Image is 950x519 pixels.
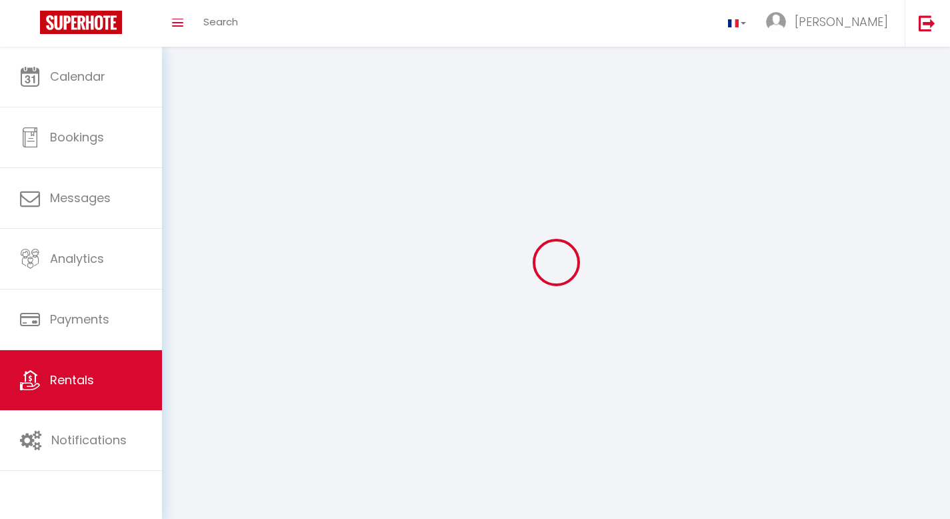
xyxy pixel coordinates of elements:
span: Messages [50,189,111,206]
span: Payments [50,311,109,328]
img: Super Booking [40,11,122,34]
img: ... [766,12,786,32]
span: Calendar [50,68,105,85]
span: [PERSON_NAME] [795,13,888,30]
span: Rentals [50,372,94,388]
span: Analytics [50,250,104,267]
button: Ouvrir le widget de chat LiveChat [11,5,51,45]
img: logout [919,15,935,31]
span: Bookings [50,129,104,145]
span: Notifications [51,432,127,448]
span: Search [203,15,238,29]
